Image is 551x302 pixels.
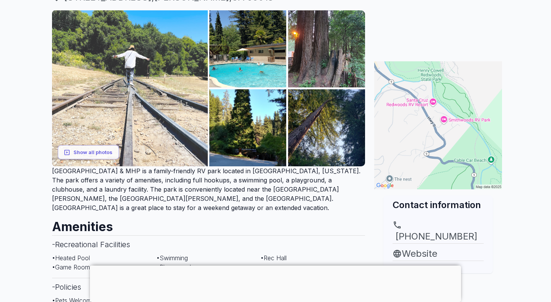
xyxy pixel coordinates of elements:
[52,254,90,262] span: • Heated Pool
[393,247,484,261] a: Website
[261,254,287,262] span: • Rec Hall
[52,278,365,296] h3: - Policies
[90,266,461,300] iframe: Advertisement
[52,212,365,235] h2: Amenities
[374,61,502,189] img: Map for Smithwoods RV Park (MHP)
[52,263,90,271] span: • Game Room
[288,10,365,87] img: AAcXr8o7GHW2MuYY_FB_jZ0nyPfsro5xHlVTzs-6XYu_PvHO8aWLIieLDu3gyNAVHcBfCVBGoXB2txbWbihCnmy1jwNbwa5oC...
[209,10,286,87] img: AAcXr8rMIQMJFLTTjPiMcj5y_XeCznnFbKDMrwBjKOtTIfrHp3qUr7YqTyW3ZxDgItrxx9zmtpf_0bLdQZoO2rhq-9-GLzpLQ...
[288,89,365,166] img: AAcXr8r1PhGjUyC30UShTfUaXO7t4yrFBtkdOcezXu8eGlFoYibbAjNnIXd_5_S_ZzwQZViqs-wpsw3NozSJfaUgVW71Jyi-i...
[52,166,365,212] p: [GEOGRAPHIC_DATA] & MHP is a family-friendly RV park located in [GEOGRAPHIC_DATA], [US_STATE]. Th...
[209,89,286,166] img: AAcXr8qASC1sNxWRfhaJtG8wJIdl2Tr7CGWdyU6KbBdky72wFh-w-SujKR0rBcxidDya0A4KXDjoup6Z8kPJ0W7v0oFARwq-T...
[52,235,365,253] h3: - Recreational Facilities
[393,199,484,211] h2: Contact information
[156,254,188,262] span: • Swimming
[393,220,484,243] a: [PHONE_NUMBER]
[58,145,119,159] button: Show all photos
[52,10,208,166] img: AAcXr8pfYgCiwNA4YGpAqUgLwtF2iiYuy0OyNR2WMy7yYPIjlC5qF-3YJ6eD2Xg02iTcTaW99QR7Y1-fDPIdSVUBeNjwFaxi8...
[156,263,191,271] span: • Playground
